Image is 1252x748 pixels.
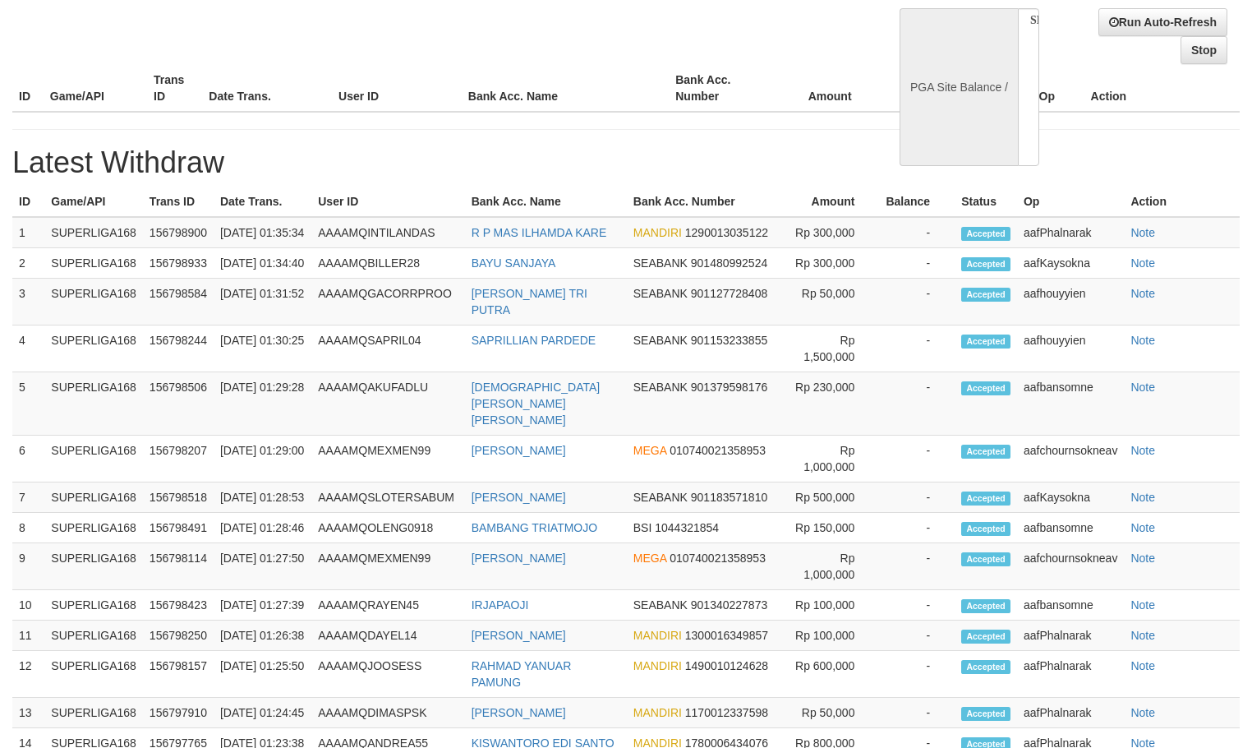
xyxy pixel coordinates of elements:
[214,217,311,248] td: [DATE] 01:35:34
[1130,629,1155,642] a: Note
[12,436,44,483] td: 6
[12,217,44,248] td: 1
[214,698,311,728] td: [DATE] 01:24:45
[685,706,768,719] span: 1170012337598
[12,187,44,217] th: ID
[1130,444,1155,457] a: Note
[1130,491,1155,504] a: Note
[879,248,955,279] td: -
[143,217,214,248] td: 156798900
[472,552,566,565] a: [PERSON_NAME]
[44,621,143,651] td: SUPERLIGA168
[633,444,666,457] span: MEGA
[633,552,666,565] span: MEGA
[311,279,464,326] td: AAAAMQGACORRPROO
[633,629,682,642] span: MANDIRI
[214,187,311,217] th: Date Trans.
[669,65,772,112] th: Bank Acc. Number
[472,381,601,427] a: [DEMOGRAPHIC_DATA][PERSON_NAME] [PERSON_NAME]
[879,543,955,590] td: -
[214,248,311,279] td: [DATE] 01:34:40
[1017,590,1124,621] td: aafbansomne
[961,552,1010,566] span: Accepted
[44,279,143,326] td: SUPERLIGA168
[462,65,669,112] th: Bank Acc. Name
[961,707,1010,721] span: Accepted
[785,698,880,728] td: Rp 50,000
[785,621,880,651] td: Rp 100,000
[961,257,1010,271] span: Accepted
[311,698,464,728] td: AAAAMQDIMASPSK
[785,651,880,698] td: Rp 600,000
[785,187,880,217] th: Amount
[879,621,955,651] td: -
[311,483,464,513] td: AAAAMQSLOTERSABUM
[879,279,955,326] td: -
[12,279,44,326] td: 3
[961,630,1010,644] span: Accepted
[472,444,566,457] a: [PERSON_NAME]
[961,599,1010,613] span: Accepted
[879,326,955,372] td: -
[633,491,688,504] span: SEABANK
[1130,256,1155,270] a: Note
[44,651,143,698] td: SUPERLIGA168
[691,334,767,347] span: 901153233855
[12,698,44,728] td: 13
[143,513,214,543] td: 156798491
[655,521,719,534] span: 1044321854
[44,248,143,279] td: SUPERLIGA168
[1033,65,1084,112] th: Op
[143,543,214,590] td: 156798114
[685,629,768,642] span: 1300016349857
[311,621,464,651] td: AAAAMQDAYEL14
[1130,659,1155,672] a: Note
[143,621,214,651] td: 156798250
[214,326,311,372] td: [DATE] 01:30:25
[472,659,572,689] a: RAHMAD YANUAR PAMUNG
[879,651,955,698] td: -
[961,335,1010,349] span: Accepted
[627,187,785,217] th: Bank Acc. Number
[143,372,214,436] td: 156798506
[1130,552,1155,565] a: Note
[961,288,1010,302] span: Accepted
[214,621,311,651] td: [DATE] 01:26:38
[143,590,214,621] td: 156798423
[472,629,566,642] a: [PERSON_NAME]
[1017,483,1124,513] td: aafKaysokna
[961,381,1010,395] span: Accepted
[12,513,44,543] td: 8
[691,598,767,612] span: 901340227873
[44,483,143,513] td: SUPERLIGA168
[1084,65,1240,112] th: Action
[879,187,955,217] th: Balance
[311,187,464,217] th: User ID
[472,334,596,347] a: SAPRILLIAN PARDEDE
[691,381,767,394] span: 901379598176
[633,706,682,719] span: MANDIRI
[311,513,464,543] td: AAAAMQOLENG0918
[1017,372,1124,436] td: aafbansomne
[472,491,566,504] a: [PERSON_NAME]
[143,279,214,326] td: 156798584
[214,372,311,436] td: [DATE] 01:29:28
[1017,279,1124,326] td: aafhouyyien
[785,217,880,248] td: Rp 300,000
[311,436,464,483] td: AAAAMQMEXMEN99
[311,590,464,621] td: AAAAMQRAYEN45
[44,698,143,728] td: SUPERLIGA168
[785,372,880,436] td: Rp 230,000
[785,513,880,543] td: Rp 150,000
[879,698,955,728] td: -
[311,543,464,590] td: AAAAMQMEXMEN99
[670,444,766,457] span: 010740021358953
[44,217,143,248] td: SUPERLIGA168
[12,248,44,279] td: 2
[147,65,202,112] th: Trans ID
[472,521,598,534] a: BAMBANG TRIATMOJO
[1017,698,1124,728] td: aafPhalnarak
[879,217,955,248] td: -
[12,483,44,513] td: 7
[472,287,587,316] a: [PERSON_NAME] TRI PUTRA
